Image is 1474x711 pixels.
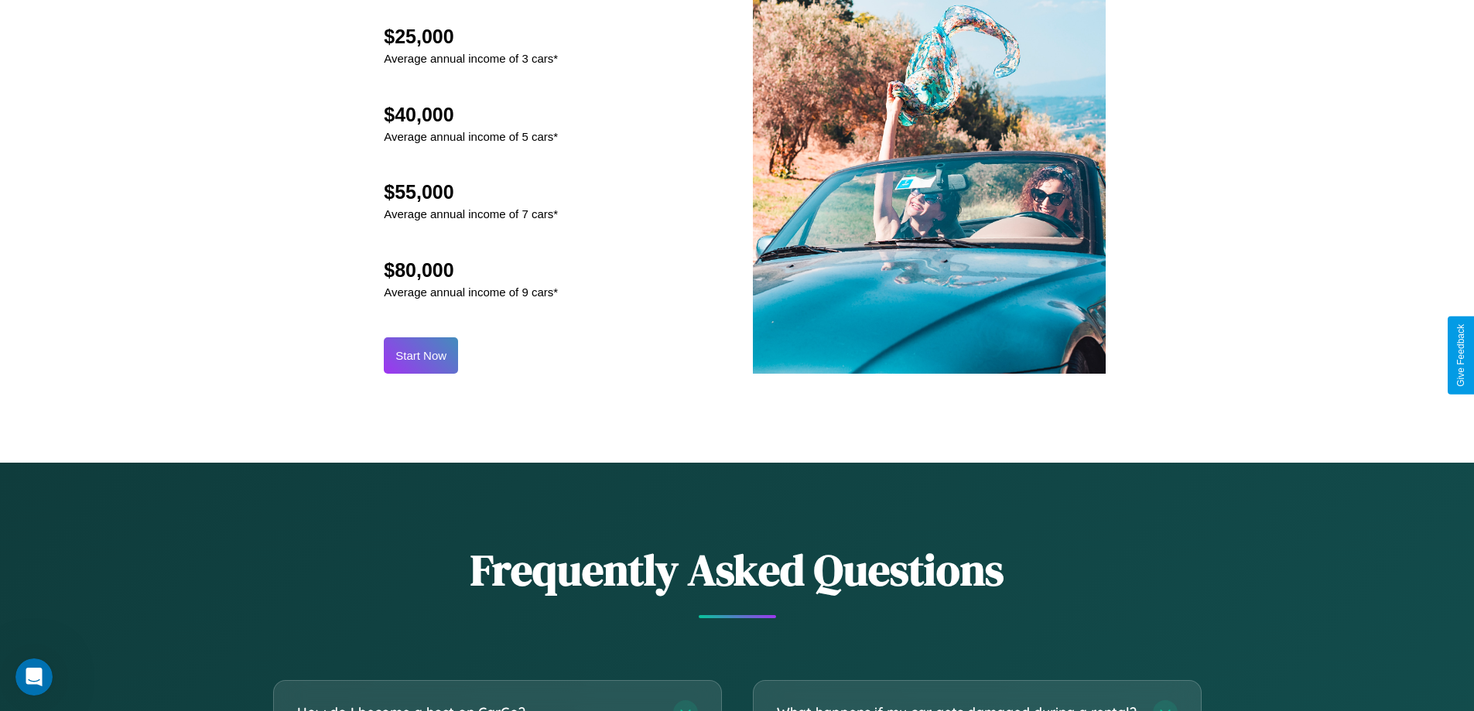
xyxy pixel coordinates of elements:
[384,337,458,374] button: Start Now
[384,104,558,126] h2: $40,000
[15,658,53,696] iframe: Intercom live chat
[384,282,558,303] p: Average annual income of 9 cars*
[384,259,558,282] h2: $80,000
[384,126,558,147] p: Average annual income of 5 cars*
[384,26,558,48] h2: $25,000
[384,48,558,69] p: Average annual income of 3 cars*
[273,540,1202,600] h2: Frequently Asked Questions
[1455,324,1466,387] div: Give Feedback
[384,181,558,203] h2: $55,000
[384,203,558,224] p: Average annual income of 7 cars*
